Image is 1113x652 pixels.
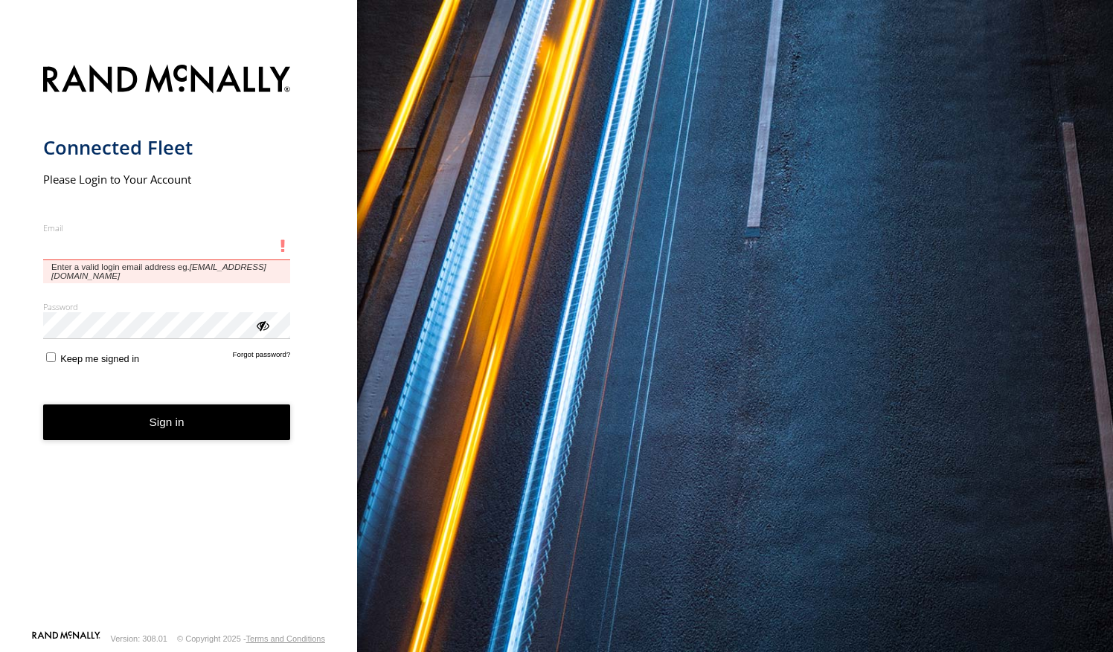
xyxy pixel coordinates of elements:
[254,317,269,332] div: ViewPassword
[177,634,325,643] div: © Copyright 2025 -
[46,352,56,362] input: Keep me signed in
[43,56,315,630] form: main
[43,260,291,283] span: Enter a valid login email address eg.
[233,350,291,364] a: Forgot password?
[43,135,291,160] h1: Connected Fleet
[60,353,139,364] span: Keep me signed in
[246,634,325,643] a: Terms and Conditions
[32,631,100,646] a: Visit our Website
[51,262,266,280] em: [EMAIL_ADDRESS][DOMAIN_NAME]
[43,404,291,441] button: Sign in
[111,634,167,643] div: Version: 308.01
[43,62,291,100] img: Rand McNally
[43,222,291,233] label: Email
[43,301,291,312] label: Password
[43,172,291,187] h2: Please Login to Your Account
